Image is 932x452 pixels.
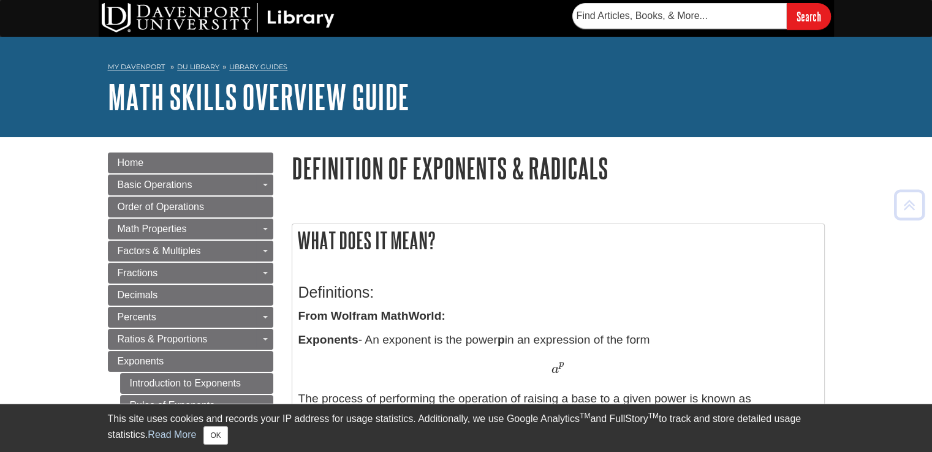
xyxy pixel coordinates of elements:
[298,284,818,301] h3: Definitions:
[108,153,273,173] a: Home
[177,62,219,71] a: DU Library
[120,373,273,394] a: Introduction to Exponents
[292,224,824,257] h2: What does it mean?
[648,412,659,420] sup: TM
[108,329,273,350] a: Ratios & Proportions
[203,426,227,445] button: Close
[108,59,825,78] nav: breadcrumb
[787,3,831,29] input: Search
[108,197,273,217] a: Order of Operations
[118,157,144,168] span: Home
[551,363,558,376] span: a
[890,197,929,213] a: Back to Top
[118,202,204,212] span: Order of Operations
[572,3,831,29] form: Searches DU Library's articles, books, and more
[118,246,201,256] span: Factors & Multiples
[118,290,158,300] span: Decimals
[108,285,273,306] a: Decimals
[229,62,287,71] a: Library Guides
[148,429,196,440] a: Read More
[108,412,825,445] div: This site uses cookies and records your IP address for usage statistics. Additionally, we use Goo...
[102,3,335,32] img: DU Library
[298,309,445,322] strong: From Wolfram MathWorld:
[498,333,505,346] b: p
[108,307,273,328] a: Percents
[118,334,208,344] span: Ratios & Proportions
[118,224,187,234] span: Math Properties
[559,360,564,369] span: p
[108,175,273,195] a: Basic Operations
[108,78,409,116] a: Math Skills Overview Guide
[108,219,273,239] a: Math Properties
[118,312,156,322] span: Percents
[120,395,273,416] a: Rules of Exponents
[118,356,164,366] span: Exponents
[108,241,273,262] a: Factors & Multiples
[108,263,273,284] a: Fractions
[108,351,273,372] a: Exponents
[292,153,825,184] h1: Definition of Exponents & Radicals
[298,333,358,346] b: Exponents
[118,179,192,190] span: Basic Operations
[580,412,590,420] sup: TM
[572,3,787,29] input: Find Articles, Books, & More...
[108,62,165,72] a: My Davenport
[118,268,158,278] span: Fractions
